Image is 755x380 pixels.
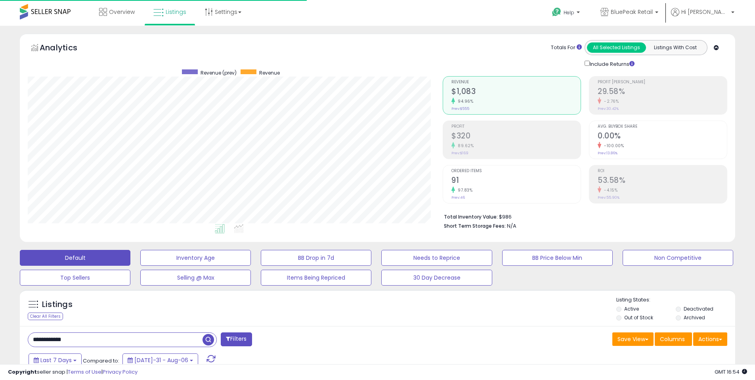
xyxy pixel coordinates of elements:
[201,69,237,76] span: Revenue (prev)
[20,270,130,286] button: Top Sellers
[451,176,581,186] h2: 91
[598,87,727,98] h2: 29.58%
[579,59,644,68] div: Include Returns
[444,213,498,220] b: Total Inventory Value:
[109,8,135,16] span: Overview
[451,87,581,98] h2: $1,083
[8,368,37,376] strong: Copyright
[671,8,734,26] a: Hi [PERSON_NAME]
[598,106,619,111] small: Prev: 30.42%
[546,1,588,26] a: Help
[684,305,713,312] label: Deactivated
[166,8,186,16] span: Listings
[8,368,138,376] div: seller snap | |
[42,299,73,310] h5: Listings
[601,187,617,193] small: -4.15%
[140,250,251,266] button: Inventory Age
[551,44,582,52] div: Totals For
[507,222,516,230] span: N/A
[598,176,727,186] h2: 53.58%
[552,7,562,17] i: Get Help
[455,98,473,104] small: 94.96%
[140,270,251,286] button: Selling @ Max
[587,42,646,53] button: All Selected Listings
[693,332,727,346] button: Actions
[598,125,727,129] span: Avg. Buybox Share
[624,314,653,321] label: Out of Stock
[684,314,705,321] label: Archived
[598,169,727,173] span: ROI
[381,250,492,266] button: Needs to Reprice
[451,106,469,111] small: Prev: $555
[134,356,188,364] span: [DATE]-31 - Aug-06
[502,250,613,266] button: BB Price Below Min
[598,151,617,155] small: Prev: 13.86%
[612,332,654,346] button: Save View
[40,356,72,364] span: Last 7 Days
[598,80,727,84] span: Profit [PERSON_NAME]
[28,313,63,320] div: Clear All Filters
[611,8,653,16] span: BluePeak Retail
[103,368,138,376] a: Privacy Policy
[655,332,692,346] button: Columns
[451,195,465,200] small: Prev: 46
[616,296,735,304] p: Listing States:
[259,69,280,76] span: Revenue
[444,211,721,221] li: $986
[564,9,574,16] span: Help
[444,223,506,229] b: Short Term Storage Fees:
[451,131,581,142] h2: $320
[601,143,624,149] small: -100.00%
[624,305,639,312] label: Active
[451,151,468,155] small: Prev: $169
[715,368,747,376] span: 2025-08-14 16:54 GMT
[451,80,581,84] span: Revenue
[598,131,727,142] h2: 0.00%
[455,187,472,193] small: 97.83%
[451,169,581,173] span: Ordered Items
[83,357,119,365] span: Compared to:
[40,42,93,55] h5: Analytics
[451,125,581,129] span: Profit
[68,368,101,376] a: Terms of Use
[601,98,619,104] small: -2.76%
[221,332,252,346] button: Filters
[455,143,474,149] small: 89.62%
[623,250,733,266] button: Non Competitive
[381,270,492,286] button: 30 Day Decrease
[598,195,619,200] small: Prev: 55.90%
[122,353,198,367] button: [DATE]-31 - Aug-06
[660,335,685,343] span: Columns
[20,250,130,266] button: Default
[261,250,371,266] button: BB Drop in 7d
[681,8,729,16] span: Hi [PERSON_NAME]
[261,270,371,286] button: Items Being Repriced
[646,42,705,53] button: Listings With Cost
[29,353,82,367] button: Last 7 Days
